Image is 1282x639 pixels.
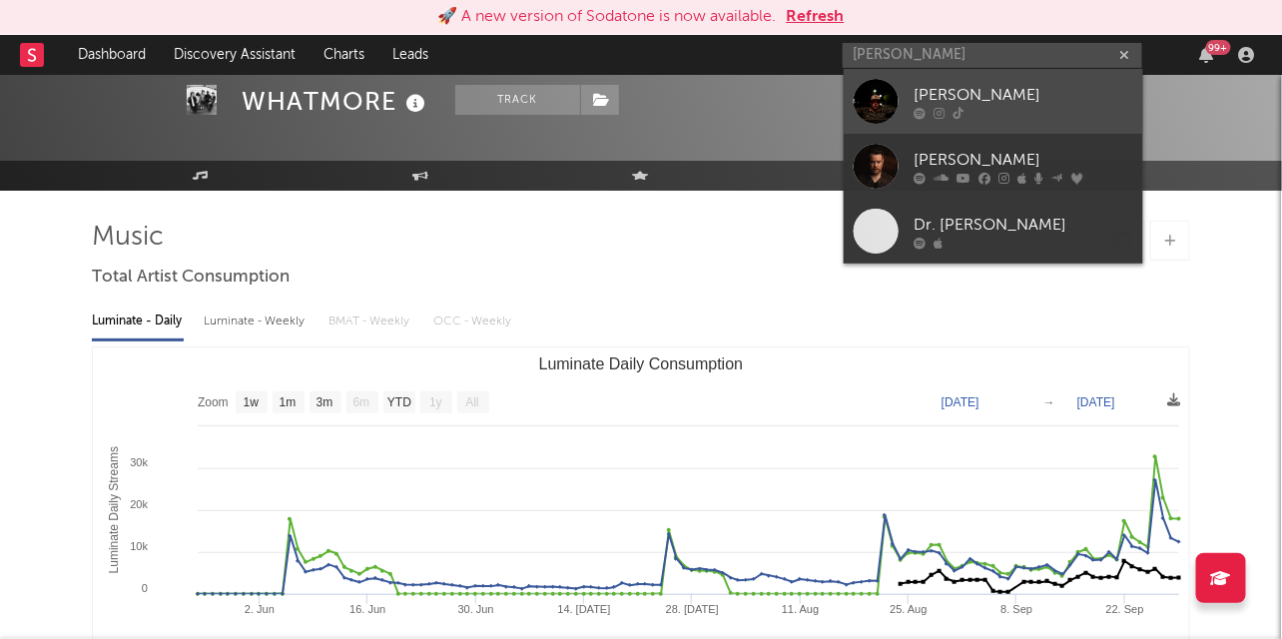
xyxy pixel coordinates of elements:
text: All [465,396,478,410]
text: YTD [387,396,411,410]
a: Dashboard [64,35,160,75]
text: 25. Aug [890,603,927,615]
button: Refresh [787,5,845,29]
text: 10k [130,540,148,552]
text: 28. [DATE] [666,603,719,615]
a: Leads [378,35,442,75]
text: 22. Sep [1106,603,1144,615]
button: 99+ [1200,47,1214,63]
a: Discovery Assistant [160,35,310,75]
div: 99 + [1206,40,1231,55]
text: 1m [280,396,297,410]
a: [PERSON_NAME] [844,69,1143,134]
text: 3m [317,396,333,410]
a: Charts [310,35,378,75]
text: → [1043,395,1055,409]
text: 6m [353,396,370,410]
text: 11. Aug [782,603,819,615]
div: 🚀 A new version of Sodatone is now available. [438,5,777,29]
text: 1y [429,396,442,410]
text: Zoom [198,396,229,410]
a: [PERSON_NAME] [844,134,1143,199]
text: 20k [130,498,148,510]
text: 1w [244,396,260,410]
div: [PERSON_NAME] [914,83,1133,107]
div: WHATMORE [242,85,430,118]
input: Search for artists [843,43,1142,68]
text: 0 [142,582,148,594]
text: 14. [DATE] [558,603,611,615]
div: [PERSON_NAME] [914,148,1133,172]
text: 30. Jun [458,603,494,615]
text: [DATE] [1077,395,1115,409]
div: Luminate - Weekly [204,305,309,338]
div: Luminate - Daily [92,305,184,338]
button: Track [455,85,580,115]
a: Dr. [PERSON_NAME] [844,199,1143,264]
text: [DATE] [942,395,979,409]
text: 16. Jun [349,603,385,615]
text: Luminate Daily Streams [107,446,121,573]
text: 2. Jun [245,603,275,615]
span: Total Artist Consumption [92,266,290,290]
text: 8. Sep [1001,603,1033,615]
text: Luminate Daily Consumption [539,355,744,372]
div: Dr. [PERSON_NAME] [914,213,1133,237]
text: 30k [130,456,148,468]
